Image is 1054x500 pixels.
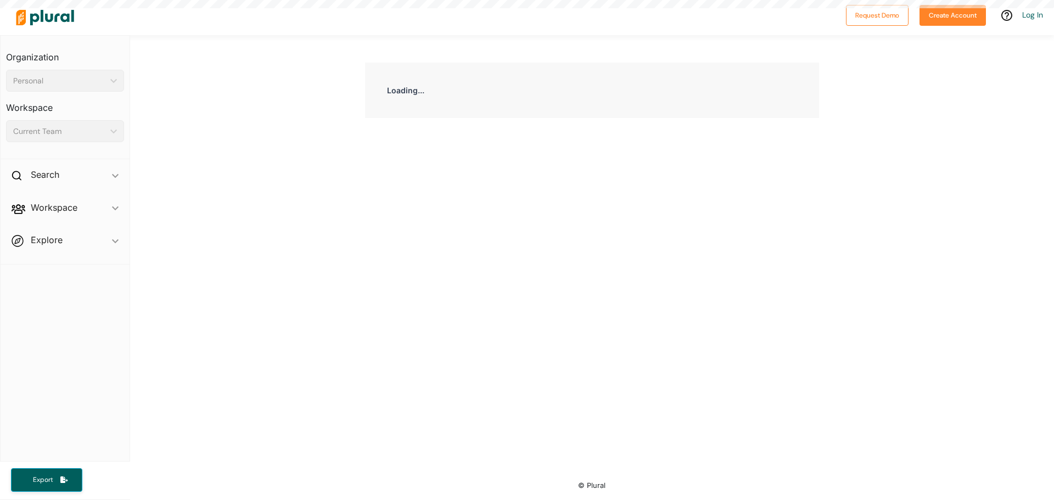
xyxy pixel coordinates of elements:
[846,5,909,26] button: Request Demo
[11,468,82,492] button: Export
[6,92,124,116] h3: Workspace
[13,126,106,137] div: Current Team
[31,168,59,181] h2: Search
[846,9,909,20] a: Request Demo
[578,481,606,490] small: © Plural
[13,75,106,87] div: Personal
[365,63,819,118] div: Loading...
[6,41,124,65] h3: Organization
[920,9,986,20] a: Create Account
[920,5,986,26] button: Create Account
[1022,10,1043,20] a: Log In
[25,475,60,485] span: Export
